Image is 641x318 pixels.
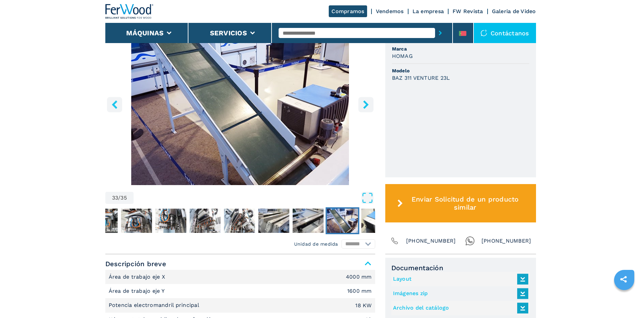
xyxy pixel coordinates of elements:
[393,274,525,285] a: Layout
[155,209,186,233] img: ef52a95f4fff30bb497acd9b16bbac95
[453,8,483,14] a: FW Revista
[112,195,118,201] span: 33
[435,25,446,41] button: submit-button
[120,195,127,201] span: 35
[85,207,119,234] button: Go to Slide 26
[480,30,487,36] img: Contáctanos
[126,29,164,37] button: Máquinas
[393,303,525,314] a: Archivo del catálogo
[385,184,536,222] button: Enviar Solicitud de un producto similar
[474,23,536,43] div: Contáctanos
[406,236,456,246] span: [PHONE_NUMBER]
[355,303,371,308] em: 18 KW
[210,29,247,37] button: Servicios
[107,97,122,112] button: left-button
[347,288,372,294] em: 1600 mm
[86,209,117,233] img: df2d40bb12aa7158b80fef1e27b8eb1d
[222,207,256,234] button: Go to Slide 30
[121,209,152,233] img: d430c0a3a49d9108d2cdcf404f875420
[294,241,338,247] em: Unidad de medida
[135,192,373,204] button: Open Fullscreen
[291,207,325,234] button: Go to Slide 32
[188,207,222,234] button: Go to Slide 29
[405,195,525,211] span: Enviar Solicitud de un producto similar
[465,236,475,246] img: Whatsapp
[189,209,220,233] img: 7d083275052caf084f5e8537e0a0052e
[292,209,323,233] img: 41b0c124adf9127f693ebd0f1512d2ea
[258,209,289,233] img: 2897f9e97b8f17abf140a7776320328b
[492,8,536,14] a: Galeria de Video
[358,97,373,112] button: right-button
[361,209,392,233] img: 3bfa876e3657647cad97bcc5e2df5730
[391,264,530,272] span: Documentación
[105,22,375,185] div: Go to Slide 33
[105,258,375,270] span: Descripción breve
[346,274,372,280] em: 4000 mm
[109,302,201,309] p: Potencia electromandril principal
[482,236,531,246] span: [PHONE_NUMBER]
[392,52,413,60] h3: HOMAG
[109,273,167,281] p: Área de trabajo eje X
[392,74,450,82] h3: BAZ 311 VENTURE 23L
[360,207,393,234] button: Go to Slide 34
[327,209,358,233] img: ca3a7fe569fe68af136feb5a9087b750
[224,209,255,233] img: 03ea23fa43d61a6e00a75a00244b1027
[615,271,632,288] a: sharethis
[154,207,187,234] button: Go to Slide 28
[119,207,153,234] button: Go to Slide 27
[413,8,444,14] a: La empresa
[393,288,525,299] a: Imágenes zip
[325,207,359,234] button: Go to Slide 33
[392,45,529,52] span: Marca
[390,236,399,246] img: Phone
[392,67,529,74] span: Modelo
[612,288,636,313] iframe: Chat
[105,22,375,185] img: Centro De Mecanizado Para Cantear HOMAG BAZ 311 VENTURE 23L
[109,287,167,295] p: Área de trabajo eje Y
[329,5,367,17] a: Compramos
[105,4,154,19] img: Ferwood
[376,8,404,14] a: Vendemos
[118,195,120,201] span: /
[257,207,290,234] button: Go to Slide 31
